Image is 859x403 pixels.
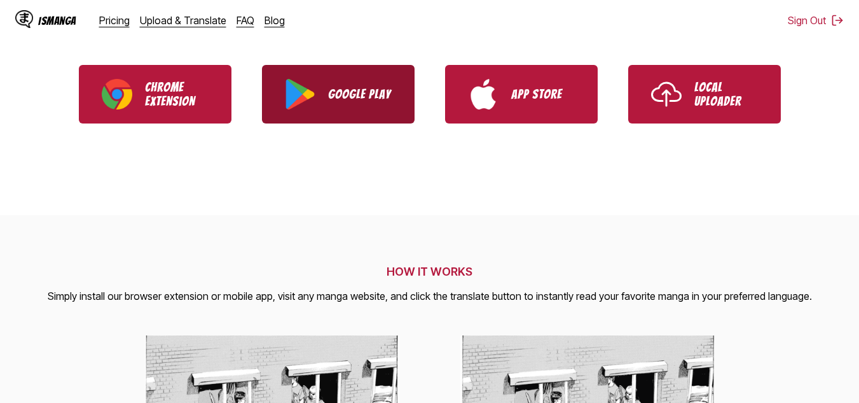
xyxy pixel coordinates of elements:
p: Chrome Extension [145,80,209,108]
a: Download IsManga Chrome Extension [79,65,231,124]
a: Download IsManga from App Store [445,65,598,124]
img: App Store logo [468,79,498,110]
a: Pricing [99,14,130,27]
p: Local Uploader [694,80,758,108]
div: IsManga [38,15,76,27]
p: App Store [511,87,575,101]
a: FAQ [237,14,254,27]
a: Upload & Translate [140,14,226,27]
img: Upload icon [651,79,682,110]
a: Blog [265,14,285,27]
img: IsManga Logo [15,10,33,28]
h2: HOW IT WORKS [48,265,812,278]
a: Download IsManga from Google Play [262,65,415,124]
button: Sign Out [788,14,844,27]
p: Simply install our browser extension or mobile app, visit any manga website, and click the transl... [48,288,812,305]
img: Google Play logo [285,79,315,110]
img: Chrome logo [102,79,132,110]
p: Google Play [328,87,392,101]
img: Sign out [831,14,844,27]
a: Use IsManga Local Uploader [628,65,781,124]
a: IsManga LogoIsManga [15,10,99,31]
